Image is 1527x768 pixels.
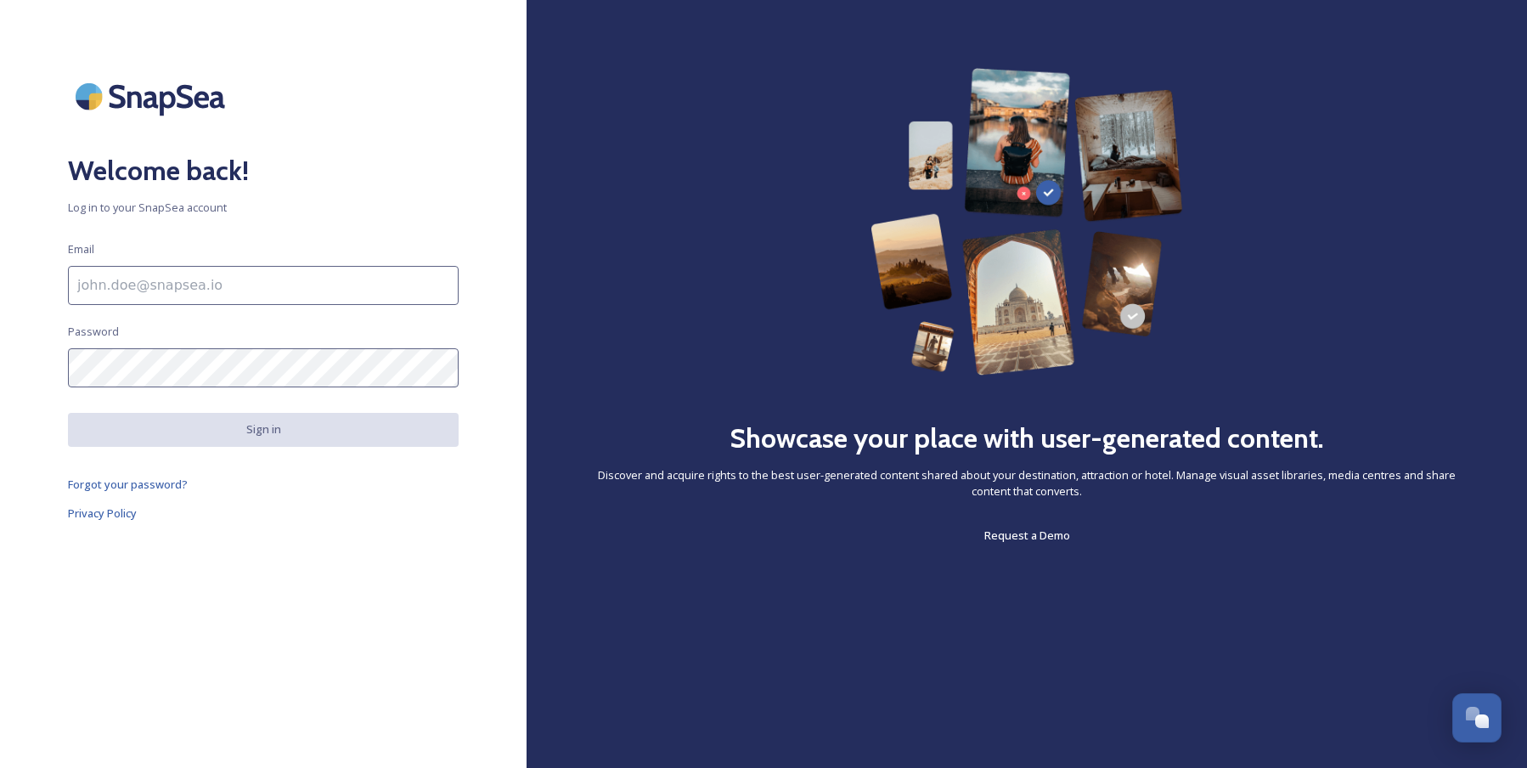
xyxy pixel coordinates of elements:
[68,68,238,125] img: SnapSea Logo
[984,525,1070,545] a: Request a Demo
[68,324,119,340] span: Password
[68,503,459,523] a: Privacy Policy
[984,528,1070,543] span: Request a Demo
[68,200,459,216] span: Log in to your SnapSea account
[1452,693,1502,743] button: Open Chat
[68,477,188,492] span: Forgot your password?
[68,505,137,521] span: Privacy Policy
[68,241,94,257] span: Email
[68,474,459,494] a: Forgot your password?
[68,266,459,305] input: john.doe@snapsea.io
[68,150,459,191] h2: Welcome back!
[730,418,1324,459] h2: Showcase your place with user-generated content.
[68,413,459,446] button: Sign in
[871,68,1184,376] img: 63b42ca75bacad526042e722_Group%20154-p-800.png
[594,467,1459,500] span: Discover and acquire rights to the best user-generated content shared about your destination, att...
